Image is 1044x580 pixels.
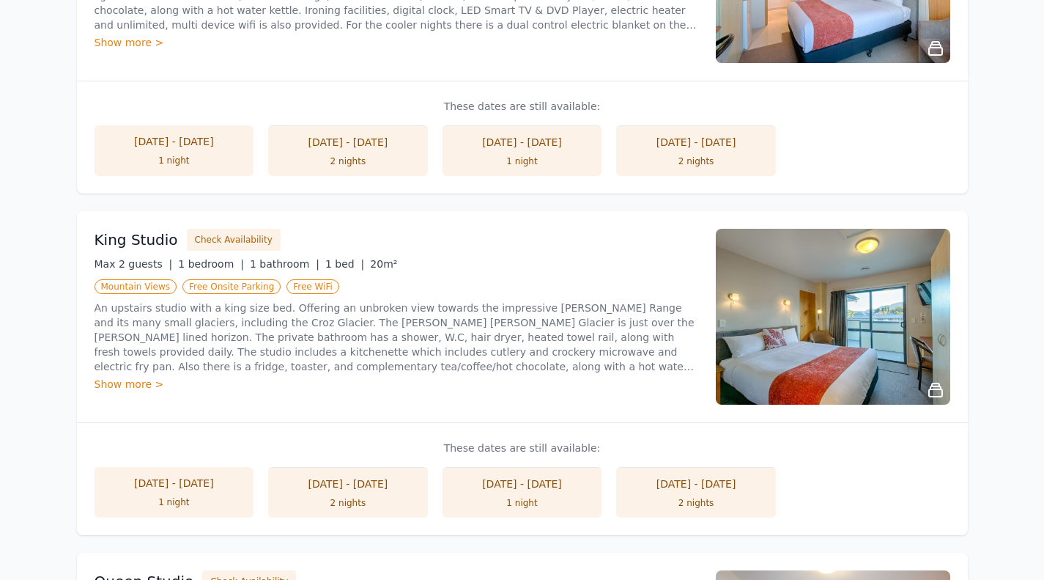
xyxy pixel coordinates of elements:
div: Show more > [95,377,698,392]
div: 2 nights [631,155,761,167]
div: 1 night [109,496,240,508]
span: Max 2 guests | [95,258,173,270]
div: [DATE] - [DATE] [109,476,240,491]
div: 1 night [457,497,588,509]
div: Show more > [95,35,698,50]
span: 1 bed | [325,258,364,270]
div: [DATE] - [DATE] [631,135,761,150]
span: Mountain Views [95,279,177,294]
button: Check Availability [187,229,281,251]
span: 20m² [370,258,397,270]
span: 1 bathroom | [250,258,319,270]
div: [DATE] - [DATE] [457,477,588,491]
span: Free WiFi [286,279,339,294]
div: [DATE] - [DATE] [631,477,761,491]
div: 2 nights [283,497,413,509]
div: 2 nights [631,497,761,509]
p: These dates are still available: [95,441,950,455]
div: 1 night [109,155,240,166]
h3: King Studio [95,230,178,250]
span: 1 bedroom | [178,258,244,270]
div: [DATE] - [DATE] [283,477,413,491]
p: An upstairs studio with a king size bed. Offering an unbroken view towards the impressive [PERSON... [95,301,698,374]
div: [DATE] - [DATE] [109,134,240,149]
div: [DATE] - [DATE] [283,135,413,150]
p: These dates are still available: [95,99,950,114]
span: Free Onsite Parking [182,279,281,294]
div: [DATE] - [DATE] [457,135,588,150]
div: 2 nights [283,155,413,167]
div: 1 night [457,155,588,167]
